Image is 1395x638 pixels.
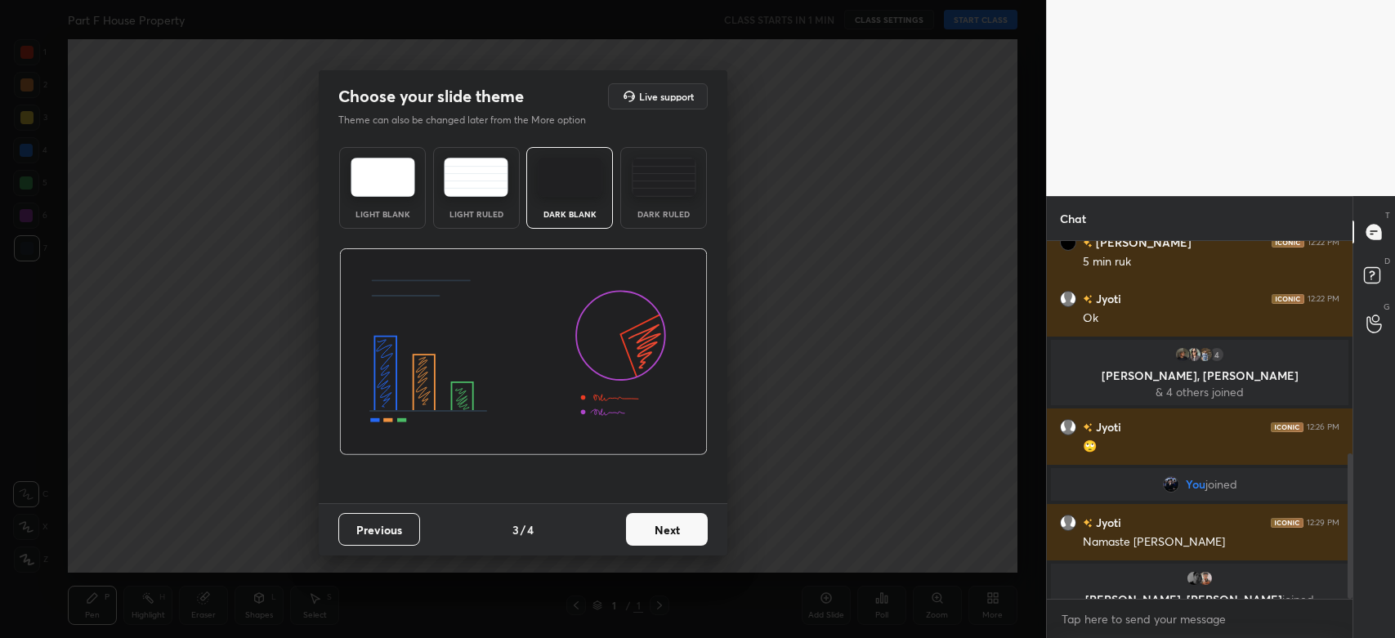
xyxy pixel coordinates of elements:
h6: Jyoti [1093,418,1121,435]
img: no-rating-badge.077c3623.svg [1083,519,1093,528]
img: default.png [1060,291,1076,307]
img: fb0284f353b6470fba481f642408ba31.jpg [1197,346,1214,363]
h2: Choose your slide theme [338,86,524,107]
div: Light Blank [350,210,415,218]
button: Previous [338,513,420,546]
h6: Jyoti [1093,514,1121,531]
p: [PERSON_NAME], [PERSON_NAME] [1061,593,1339,606]
div: 4 [1209,346,1225,363]
div: grid [1047,241,1353,599]
div: Light Ruled [444,210,509,218]
img: 3 [1197,570,1214,587]
span: You [1186,478,1205,491]
img: lightTheme.e5ed3b09.svg [351,158,415,197]
img: darkRuledTheme.de295e13.svg [632,158,696,197]
h6: Jyoti [1093,290,1121,307]
img: default.png [1060,419,1076,435]
h4: 4 [527,521,534,538]
button: Next [626,513,708,546]
div: 12:22 PM [1308,238,1339,248]
p: G [1384,301,1390,313]
img: darkThemeBanner.d06ce4a2.svg [339,248,708,456]
div: Dark Ruled [631,210,696,218]
img: no-rating-badge.077c3623.svg [1083,239,1093,248]
span: joined [1205,478,1237,491]
img: 3ecc4a16164f415e9c6631d6952294ad.jpg [1163,476,1179,493]
img: iconic-dark.1390631f.png [1272,294,1304,304]
img: iconic-dark.1390631f.png [1271,518,1303,528]
img: no-rating-badge.077c3623.svg [1083,423,1093,432]
p: Theme can also be changed later from the More option [338,113,603,127]
p: [PERSON_NAME], [PERSON_NAME] [1061,369,1339,382]
div: Dark Blank [537,210,602,218]
h6: [PERSON_NAME] [1093,234,1192,251]
div: 12:22 PM [1308,294,1339,304]
img: fa76c359c2184d79bab6547d585e4e29.jpg [1186,346,1202,363]
div: 5 min ruk [1083,254,1339,270]
h5: Live support [639,91,694,101]
img: iconic-dark.1390631f.png [1272,238,1304,248]
img: lightRuledTheme.5fabf969.svg [444,158,508,197]
img: default.png [1060,515,1076,531]
div: 🙄 [1083,439,1339,455]
div: Namaste [PERSON_NAME] [1083,534,1339,551]
p: Chat [1047,197,1099,240]
div: 12:29 PM [1307,518,1339,528]
div: 12:26 PM [1307,422,1339,432]
img: iconic-dark.1390631f.png [1271,422,1303,432]
img: 18c9eee23770447292ed6fdc5df699c1.jpg [1186,570,1202,587]
div: Ok [1083,310,1339,327]
img: no-rating-badge.077c3623.svg [1083,295,1093,304]
span: joined [1282,591,1314,607]
p: & 4 others joined [1061,386,1339,399]
img: 62926b773acf452eba01c796c3415993.jpg [1060,234,1076,251]
img: darkTheme.f0cc69e5.svg [538,158,602,197]
h4: 3 [512,521,519,538]
img: 6a446bcb84c4426794f05424e671c0bc.jpg [1174,346,1191,363]
p: T [1385,209,1390,221]
p: D [1384,255,1390,267]
h4: / [521,521,525,538]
